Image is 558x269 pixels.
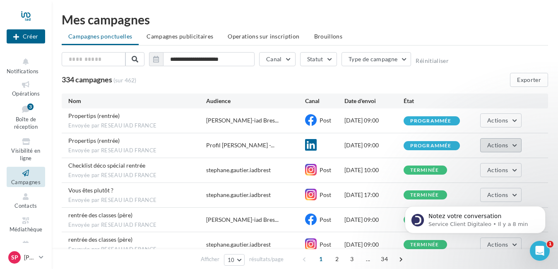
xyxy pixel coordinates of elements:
div: 3 [27,103,34,110]
span: [PERSON_NAME]-iad Bres... [206,116,279,125]
span: Afficher [201,255,219,263]
div: programmée [410,143,452,149]
a: Campagnes [7,167,45,187]
span: Campagnes publicitaires [147,33,213,40]
div: [DATE] 17:00 [344,191,404,199]
span: (sur 462) [113,76,136,84]
span: Envoyée par RESEAU IAD FRANCE [68,172,206,179]
span: Post [320,191,331,198]
span: 34 [378,252,391,266]
span: Envoyée par RESEAU IAD FRANCE [68,246,206,253]
div: terminée [410,168,439,173]
button: Exporter [510,73,548,87]
div: Nouvelle campagne [7,29,45,43]
button: Actions [480,163,522,177]
div: stephane.gautier.iadbrest [206,240,271,249]
div: stephane.gautier.iadbrest [206,191,271,199]
a: Contacts [7,190,45,211]
span: Visibilité en ligne [11,147,40,162]
span: Checklist déco spécial rentrée [68,162,145,169]
div: [DATE] 09:00 [344,216,404,224]
div: Audience [206,97,305,105]
a: Opérations [7,78,45,98]
span: [PERSON_NAME]-iad Bres... [206,216,279,224]
button: Créer [7,29,45,43]
button: Réinitialiser [416,58,449,64]
span: Profil [PERSON_NAME] -... [206,141,274,149]
button: Canal [259,52,296,66]
span: Envoyée par RESEAU IAD FRANCE [68,221,206,229]
span: Post [320,241,331,248]
span: 1 [314,252,327,266]
a: Sp [PERSON_NAME] [7,250,45,265]
span: 1 [547,241,553,247]
span: Opérations [12,90,40,97]
span: Envoyée par RESEAU IAD FRANCE [68,147,206,154]
span: 3 [345,252,358,266]
span: rentrée des classes (père) [68,236,132,243]
span: Propertips (rentrée) [68,112,120,119]
button: Actions [480,188,522,202]
span: Post [320,166,331,173]
div: [DATE] 09:00 [344,141,404,149]
span: Envoyée par RESEAU IAD FRANCE [68,122,206,130]
div: programmée [410,118,452,124]
div: État [404,97,463,105]
span: Boîte de réception [14,116,38,130]
p: [PERSON_NAME] [24,253,36,262]
span: Actions [487,142,508,149]
span: Brouillons [314,33,343,40]
button: Actions [480,138,522,152]
span: Propertips (rentrée) [68,137,120,144]
div: Mes campagnes [62,13,548,26]
button: 10 [224,254,245,266]
span: Notifications [7,68,38,74]
div: Nom [68,97,206,105]
a: Calendrier [7,238,45,258]
button: Type de campagne [342,52,411,66]
button: Statut [300,52,337,66]
iframe: Intercom notifications message [392,189,558,247]
span: Envoyée par RESEAU IAD FRANCE [68,197,206,204]
span: Post [320,117,331,124]
span: Campagnes [11,179,41,185]
div: [DATE] 09:00 [344,240,404,249]
span: 2 [330,252,344,266]
a: Visibilité en ligne [7,135,45,163]
div: Date d'envoi [344,97,404,105]
div: Canal [305,97,344,105]
span: Contacts [14,202,37,209]
span: Post [320,216,331,223]
span: Actions [487,117,508,124]
div: [DATE] 10:00 [344,166,404,174]
span: Vous êtes plutôt ? [68,187,113,194]
span: Actions [487,166,508,173]
a: Médiathèque [7,214,45,235]
span: rentrée des classes (père) [68,211,132,219]
span: Médiathèque [10,226,43,233]
span: Sp [11,253,18,262]
a: Boîte de réception3 [7,102,45,132]
button: Actions [480,113,522,127]
span: 334 campagnes [62,75,112,84]
div: [DATE] 09:00 [344,116,404,125]
div: stephane.gautier.iadbrest [206,166,271,174]
span: ... [361,252,375,266]
span: Operations sur inscription [228,33,299,40]
span: résultats/page [249,255,284,263]
span: 10 [228,257,235,263]
iframe: Intercom live chat [530,241,550,261]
